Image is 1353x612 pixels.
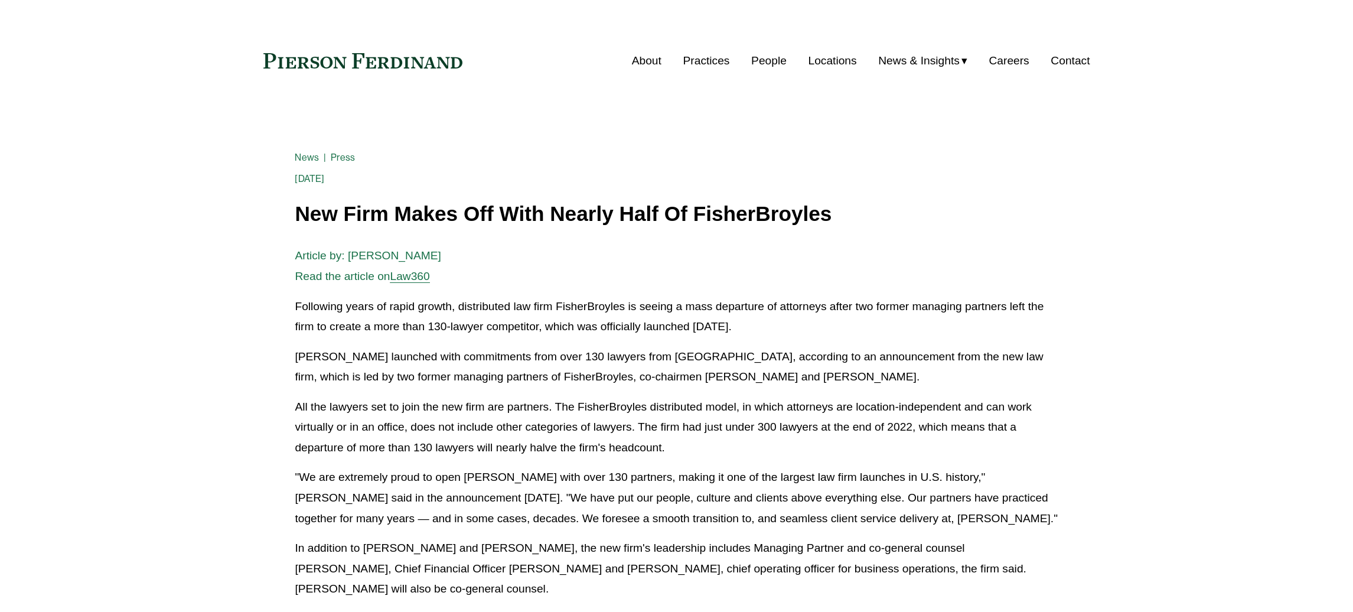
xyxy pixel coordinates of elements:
p: [PERSON_NAME] launched with commitments from over 130 lawyers from [GEOGRAPHIC_DATA], according t... [295,347,1058,388]
span: Article by: [PERSON_NAME] Read the article on [295,249,441,282]
a: People [751,50,787,72]
a: Locations [808,50,856,72]
a: News [295,152,319,163]
span: News & Insights [878,51,960,71]
h1: New Firm Makes Off With Nearly Half Of FisherBroyles [295,203,1058,226]
p: Following years of rapid growth, distributed law firm FisherBroyles is seeing a mass departure of... [295,297,1058,337]
a: Careers [989,50,1029,72]
a: Contact [1051,50,1090,72]
a: Practices [683,50,730,72]
a: Press [331,152,355,163]
a: folder dropdown [878,50,967,72]
span: [DATE] [295,173,324,184]
p: In addition to [PERSON_NAME] and [PERSON_NAME], the new firm's leadership includes Managing Partn... [295,538,1058,600]
a: About [632,50,661,72]
p: "We are extremely proud to open [PERSON_NAME] with over 130 partners, making it one of the larges... [295,467,1058,529]
p: All the lawyers set to join the new firm are partners. The FisherBroyles distributed model, in wh... [295,397,1058,458]
a: Law360 [390,270,430,282]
